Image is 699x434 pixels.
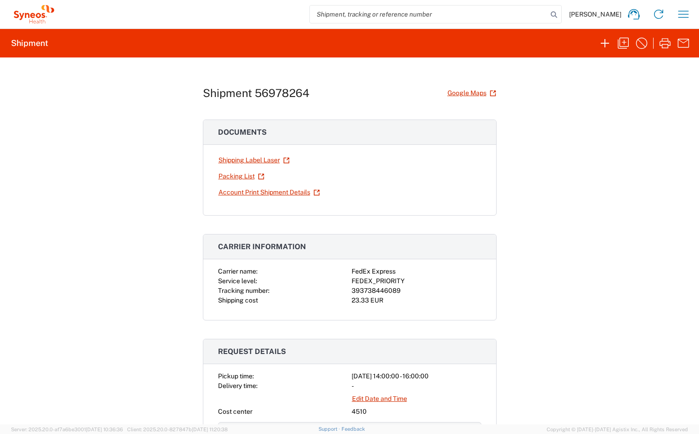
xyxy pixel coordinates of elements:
a: Packing List [218,168,265,184]
div: FedEx Express [352,267,481,276]
div: 393738446089 [352,286,481,296]
span: Delivery time: [218,382,257,389]
a: Shipping Label Laser [218,152,290,168]
a: Feedback [341,426,365,432]
span: Server: 2025.20.0-af7a6be3001 [11,427,123,432]
span: Copyright © [DATE]-[DATE] Agistix Inc., All Rights Reserved [547,425,688,434]
span: Documents [218,128,267,137]
div: FEDEX_PRIORITY [352,276,481,286]
a: Support [319,426,341,432]
span: Carrier information [218,242,306,251]
div: [DATE] 14:00:00 - 16:00:00 [352,371,481,381]
span: [PERSON_NAME] [569,10,621,18]
div: 4510 [352,407,481,417]
a: Account Print Shipment Details [218,184,320,200]
span: Tracking number: [218,287,269,294]
a: Edit Date and Time [352,391,408,407]
span: Service level: [218,277,257,285]
span: Cost center [218,408,252,415]
input: Shipment, tracking or reference number [310,6,548,23]
div: - [352,381,481,391]
div: 23.33 EUR [352,296,481,305]
span: Pickup time: [218,372,254,380]
span: Carrier name: [218,268,257,275]
span: [DATE] 11:20:38 [192,427,228,432]
span: Request details [218,347,286,356]
span: [DATE] 10:36:36 [86,427,123,432]
span: Shipping cost [218,297,258,304]
h2: Shipment [11,38,48,49]
a: Google Maps [447,85,497,101]
span: Client: 2025.20.0-827847b [127,427,228,432]
h1: Shipment 56978264 [203,86,309,100]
